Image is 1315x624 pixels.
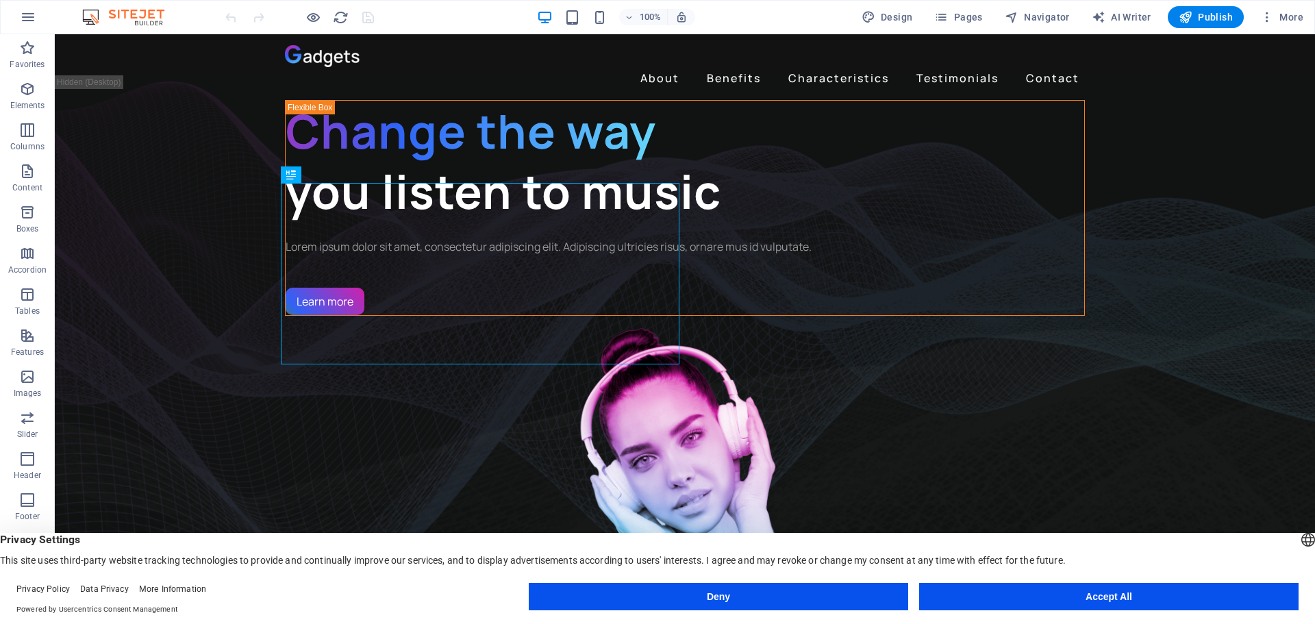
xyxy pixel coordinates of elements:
span: Pages [934,10,982,24]
p: Slider [17,429,38,440]
button: Navigator [999,6,1075,28]
p: Images [14,388,42,399]
p: Content [12,182,42,193]
p: Footer [15,511,40,522]
p: Favorites [10,59,45,70]
span: Navigator [1005,10,1070,24]
img: Editor Logo [79,9,181,25]
button: Publish [1168,6,1244,28]
button: 100% [619,9,668,25]
i: Reload page [333,10,349,25]
p: Features [11,347,44,358]
span: Design [862,10,913,24]
button: Design [856,6,918,28]
span: AI Writer [1092,10,1151,24]
p: Boxes [16,223,39,234]
button: AI Writer [1086,6,1157,28]
p: Header [14,470,41,481]
h6: 100% [640,9,662,25]
i: On resize automatically adjust zoom level to fit chosen device. [675,11,688,23]
div: Design (Ctrl+Alt+Y) [856,6,918,28]
button: More [1255,6,1309,28]
button: Pages [929,6,988,28]
p: Tables [15,305,40,316]
span: Publish [1179,10,1233,24]
button: reload [332,9,349,25]
p: Elements [10,100,45,111]
span: More [1260,10,1303,24]
button: Click here to leave preview mode and continue editing [305,9,321,25]
p: Columns [10,141,45,152]
p: Accordion [8,264,47,275]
